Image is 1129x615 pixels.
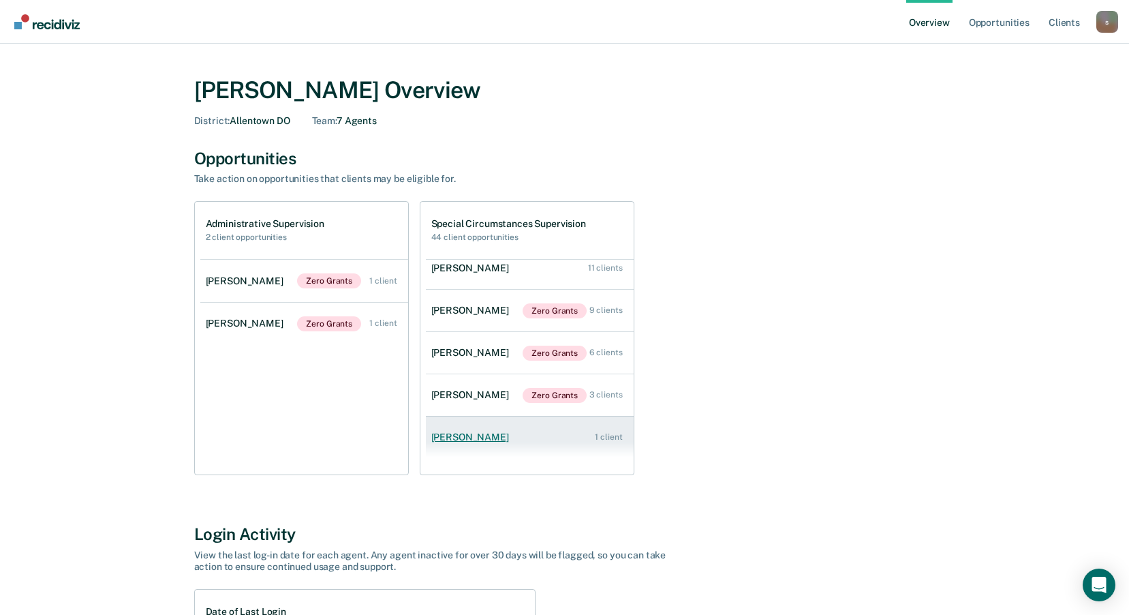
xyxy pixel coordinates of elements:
div: 7 Agents [312,115,377,127]
div: [PERSON_NAME] [206,318,289,329]
div: Allentown DO [194,115,290,127]
div: [PERSON_NAME] [431,305,514,316]
div: 1 client [369,276,397,286]
div: s [1096,11,1118,33]
span: Zero Grants [523,388,587,403]
h2: 2 client opportunities [206,232,324,242]
div: 1 client [369,318,397,328]
h1: Special Circumstances Supervision [431,218,586,230]
div: [PERSON_NAME] Overview [194,76,935,104]
button: Profile dropdown button [1096,11,1118,33]
a: [PERSON_NAME] 1 client [426,418,634,457]
div: [PERSON_NAME] [431,432,514,443]
div: [PERSON_NAME] [431,347,514,359]
div: Open Intercom Messenger [1083,569,1115,601]
span: Zero Grants [297,316,361,331]
span: Zero Grants [523,303,587,318]
div: 11 clients [588,263,623,273]
div: 9 clients [589,305,623,315]
a: [PERSON_NAME]Zero Grants 1 client [200,260,408,302]
span: Zero Grants [523,346,587,361]
div: Take action on opportunities that clients may be eligible for. [194,173,671,185]
a: [PERSON_NAME]Zero Grants 3 clients [426,374,634,417]
a: [PERSON_NAME]Zero Grants 6 clients [426,332,634,374]
span: District : [194,115,230,126]
div: View the last log-in date for each agent. Any agent inactive for over 30 days will be flagged, so... [194,550,671,573]
a: [PERSON_NAME]Zero Grants 1 client [200,303,408,345]
h1: Administrative Supervision [206,218,324,230]
div: 3 clients [589,390,623,400]
div: 6 clients [589,348,623,357]
div: [PERSON_NAME] [206,275,289,287]
span: Team : [312,115,337,126]
a: [PERSON_NAME] 11 clients [426,249,634,288]
h2: 44 client opportunities [431,232,586,242]
img: Recidiviz [14,14,80,29]
div: [PERSON_NAME] [431,389,514,401]
div: [PERSON_NAME] [431,262,514,274]
div: 1 client [595,432,622,442]
span: Zero Grants [297,273,361,288]
div: Login Activity [194,524,935,544]
a: [PERSON_NAME]Zero Grants 9 clients [426,290,634,332]
div: Opportunities [194,149,935,168]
